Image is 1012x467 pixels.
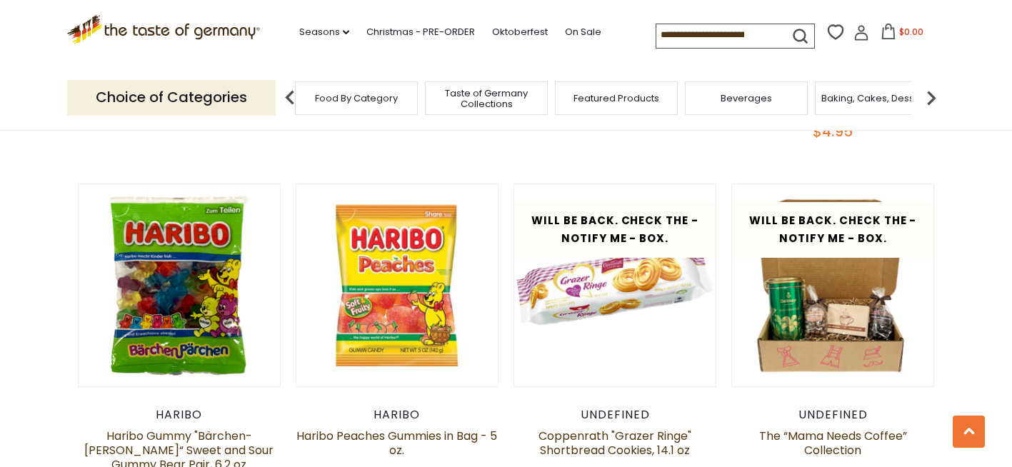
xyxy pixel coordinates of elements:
[872,24,933,45] button: $0.00
[78,408,281,422] div: Haribo
[296,428,497,458] a: Haribo Peaches Gummies in Bag - 5 oz.
[565,24,601,40] a: On Sale
[813,121,853,141] span: $4.95
[732,184,934,386] img: The “Mama Needs Coffee” Collection
[731,408,935,422] div: undefined
[821,93,932,104] a: Baking, Cakes, Desserts
[538,428,691,458] a: Coppenrath "Grazer Ringe" Shortbread Cookies, 14.1 oz
[276,84,304,112] img: previous arrow
[492,24,548,40] a: Oktoberfest
[759,428,907,458] a: The “Mama Needs Coffee” Collection
[514,184,716,386] img: Coppenrath "Grazer Ringe" Shortbread Cookies, 14.1 oz
[296,184,499,386] img: Haribo Peaches Gummies in Bag - 5 oz.
[917,84,946,112] img: next arrow
[315,93,398,104] a: Food By Category
[299,24,349,40] a: Seasons
[366,24,475,40] a: Christmas - PRE-ORDER
[513,408,717,422] div: undefined
[79,184,281,386] img: Haribo Gummy "Bärchen-Pärchen“ Sweet and Sour Gummy Bear Pair, 6.2 oz
[429,88,543,109] a: Taste of Germany Collections
[573,93,659,104] a: Featured Products
[721,93,772,104] a: Beverages
[67,80,276,115] p: Choice of Categories
[899,26,923,38] span: $0.00
[296,408,499,422] div: Haribo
